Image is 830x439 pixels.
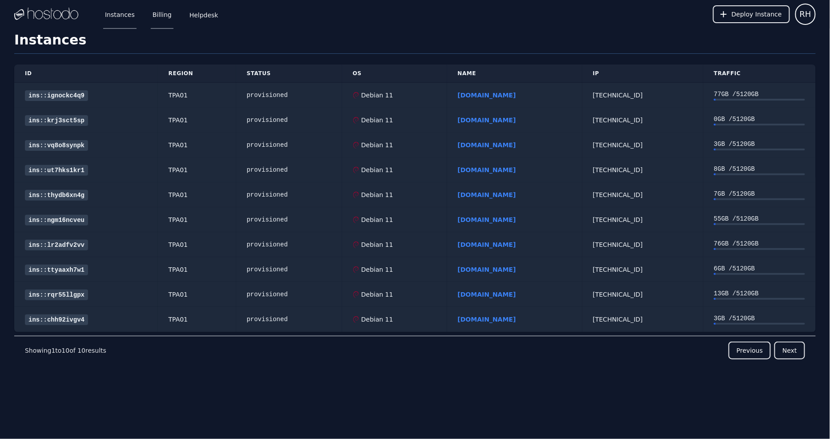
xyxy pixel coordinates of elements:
[593,91,693,100] div: [TECHNICAL_ID]
[353,192,359,198] img: Debian 11
[359,265,393,274] div: Debian 11
[247,165,331,174] div: provisioned
[458,117,516,124] a: [DOMAIN_NAME]
[247,116,331,125] div: provisioned
[593,315,693,324] div: [TECHNICAL_ID]
[247,91,331,100] div: provisioned
[714,165,805,173] div: 8 GB / 5120 GB
[169,116,226,125] div: TPA01
[169,190,226,199] div: TPA01
[14,8,78,21] img: Logo
[14,336,816,365] nav: Pagination
[353,316,359,323] img: Debian 11
[458,191,516,198] a: [DOMAIN_NAME]
[458,241,516,248] a: [DOMAIN_NAME]
[359,190,393,199] div: Debian 11
[353,291,359,298] img: Debian 11
[800,8,811,20] span: RH
[359,215,393,224] div: Debian 11
[169,290,226,299] div: TPA01
[359,240,393,249] div: Debian 11
[25,190,88,201] a: ins::thydb6xn4g
[458,141,516,149] a: [DOMAIN_NAME]
[25,240,88,250] a: ins::lr2adfv2vv
[593,165,693,174] div: [TECHNICAL_ID]
[714,115,805,124] div: 0 GB / 5120 GB
[169,91,226,100] div: TPA01
[169,265,226,274] div: TPA01
[158,64,236,83] th: Region
[25,115,88,126] a: ins::krj3sct5sp
[593,290,693,299] div: [TECHNICAL_ID]
[703,64,816,83] th: Traffic
[714,314,805,323] div: 3 GB / 5120 GB
[458,266,516,273] a: [DOMAIN_NAME]
[247,265,331,274] div: provisioned
[353,242,359,248] img: Debian 11
[51,347,55,354] span: 1
[247,215,331,224] div: provisioned
[25,140,88,151] a: ins::vq8o8synpk
[774,342,805,359] button: Next
[169,240,226,249] div: TPA01
[359,290,393,299] div: Debian 11
[458,291,516,298] a: [DOMAIN_NAME]
[714,140,805,149] div: 3 GB / 5120 GB
[593,190,693,199] div: [TECHNICAL_ID]
[359,116,393,125] div: Debian 11
[714,264,805,273] div: 6 GB / 5120 GB
[14,64,158,83] th: ID
[359,315,393,324] div: Debian 11
[593,116,693,125] div: [TECHNICAL_ID]
[25,290,88,300] a: ins::rqr55llgpx
[458,92,516,99] a: [DOMAIN_NAME]
[247,290,331,299] div: provisioned
[77,347,85,354] span: 10
[14,32,816,54] h1: Instances
[732,10,782,19] span: Deploy Instance
[247,315,331,324] div: provisioned
[247,141,331,149] div: provisioned
[593,265,693,274] div: [TECHNICAL_ID]
[25,346,106,355] p: Showing to of results
[353,217,359,223] img: Debian 11
[714,189,805,198] div: 7 GB / 5120 GB
[169,215,226,224] div: TPA01
[447,64,582,83] th: Name
[353,142,359,149] img: Debian 11
[169,315,226,324] div: TPA01
[236,64,342,83] th: Status
[458,216,516,223] a: [DOMAIN_NAME]
[169,165,226,174] div: TPA01
[795,4,816,25] button: User menu
[25,314,88,325] a: ins::chh92ivgv4
[247,190,331,199] div: provisioned
[713,5,790,23] button: Deploy Instance
[342,64,447,83] th: OS
[593,240,693,249] div: [TECHNICAL_ID]
[25,215,88,226] a: ins::ngm16ncveu
[353,92,359,99] img: Debian 11
[714,239,805,248] div: 76 GB / 5120 GB
[61,347,69,354] span: 10
[593,215,693,224] div: [TECHNICAL_ID]
[353,266,359,273] img: Debian 11
[729,342,771,359] button: Previous
[593,141,693,149] div: [TECHNICAL_ID]
[353,167,359,173] img: Debian 11
[359,91,393,100] div: Debian 11
[458,166,516,173] a: [DOMAIN_NAME]
[247,240,331,249] div: provisioned
[458,316,516,323] a: [DOMAIN_NAME]
[353,117,359,124] img: Debian 11
[714,90,805,99] div: 77 GB / 5120 GB
[25,265,88,275] a: ins::ttyaaxh7w1
[582,64,703,83] th: IP
[359,141,393,149] div: Debian 11
[714,289,805,298] div: 13 GB / 5120 GB
[359,165,393,174] div: Debian 11
[169,141,226,149] div: TPA01
[25,165,88,176] a: ins::ut7hks1kr1
[714,214,805,223] div: 55 GB / 5120 GB
[25,90,88,101] a: ins::ignockc4q9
